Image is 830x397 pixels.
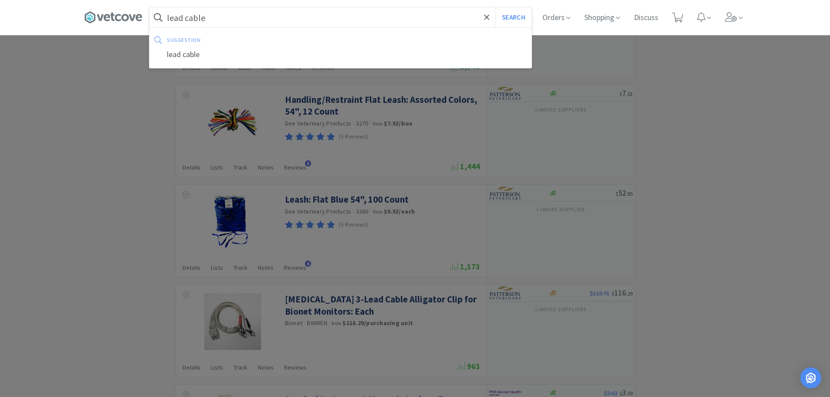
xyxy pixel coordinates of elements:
div: Open Intercom Messenger [800,367,821,388]
a: Discuss [630,14,662,22]
input: Search by item, sku, manufacturer, ingredient, size... [149,7,532,27]
div: lead cable [149,47,532,63]
button: Search [495,7,532,27]
div: suggestion [167,33,363,47]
